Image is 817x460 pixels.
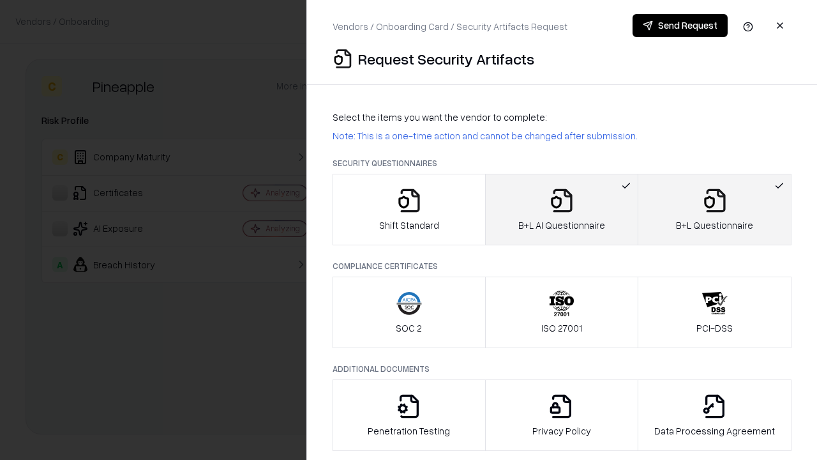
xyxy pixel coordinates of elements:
p: Note: This is a one-time action and cannot be changed after submission. [333,129,791,142]
button: Send Request [633,14,728,37]
button: B+L Questionnaire [638,174,791,245]
button: B+L AI Questionnaire [485,174,639,245]
p: Privacy Policy [532,424,591,438]
p: Penetration Testing [368,424,450,438]
p: Compliance Certificates [333,261,791,272]
p: Data Processing Agreement [654,424,775,438]
button: Data Processing Agreement [638,379,791,451]
p: SOC 2 [396,321,422,335]
button: Penetration Testing [333,379,486,451]
button: ISO 27001 [485,277,639,348]
button: SOC 2 [333,277,486,348]
p: Additional Documents [333,364,791,374]
button: Shift Standard [333,174,486,245]
p: B+L Questionnaire [676,218,753,232]
p: B+L AI Questionnaire [518,218,605,232]
p: Vendors / Onboarding Card / Security Artifacts Request [333,20,567,33]
button: PCI-DSS [638,277,791,348]
p: Security Questionnaires [333,158,791,169]
p: ISO 27001 [541,321,582,335]
p: Select the items you want the vendor to complete: [333,111,791,124]
p: Request Security Artifacts [358,49,534,69]
p: PCI-DSS [696,321,733,335]
p: Shift Standard [379,218,439,232]
button: Privacy Policy [485,379,639,451]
